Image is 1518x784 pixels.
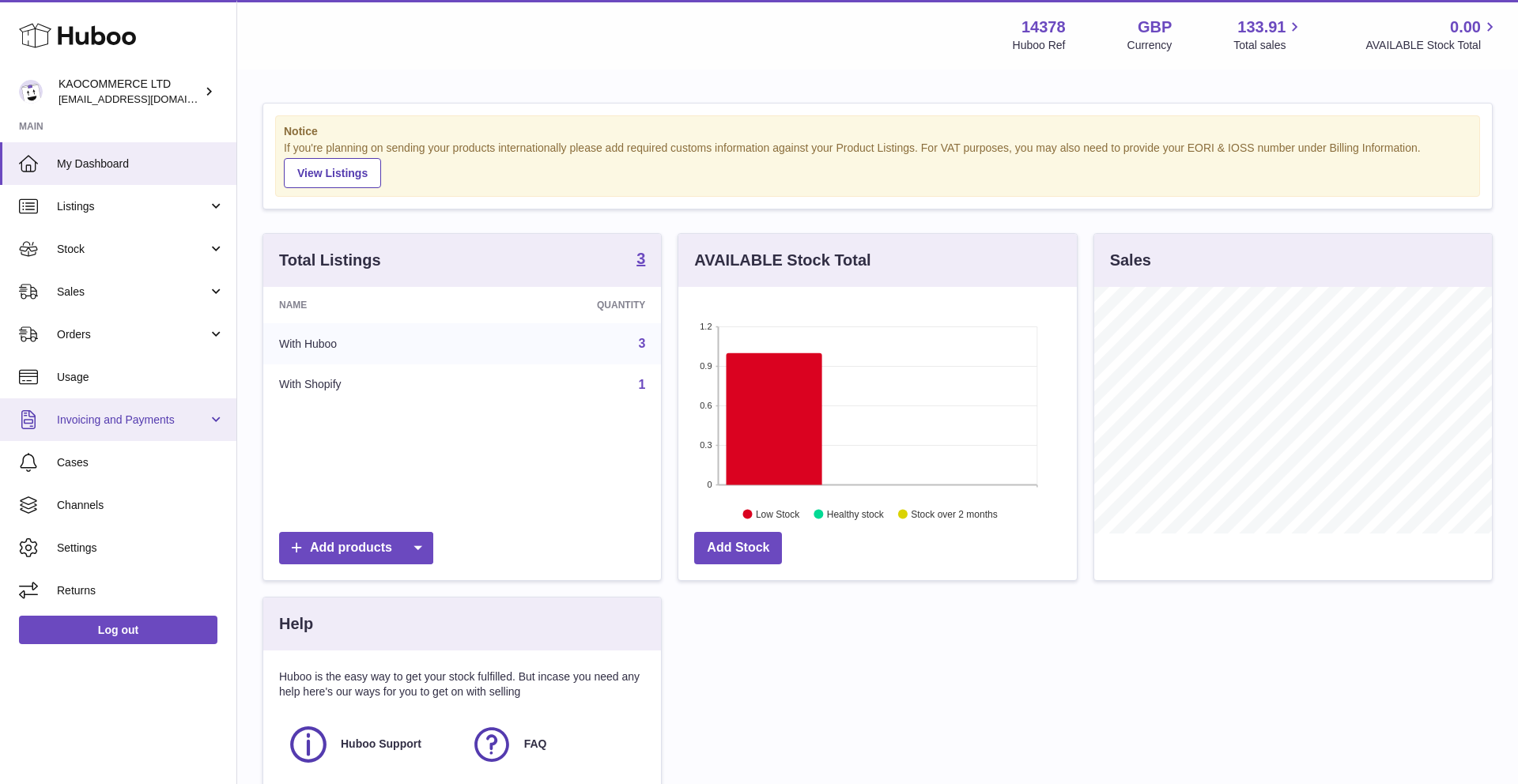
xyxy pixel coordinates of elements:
[284,141,1471,188] div: If you're planning on sending your products internationally please add required customs informati...
[279,613,313,635] h3: Help
[19,80,43,104] img: hello@lunera.co.uk
[638,378,645,391] a: 1
[912,508,998,519] text: Stock over 2 months
[57,199,208,214] span: Listings
[827,508,885,519] text: Healthy stock
[1365,17,1499,53] a: 0.00 AVAILABLE Stock Total
[1450,17,1481,38] span: 0.00
[263,287,478,323] th: Name
[700,322,712,331] text: 1.2
[279,532,433,564] a: Add products
[524,737,547,752] span: FAQ
[57,498,225,513] span: Channels
[57,285,208,300] span: Sales
[1233,17,1304,53] a: 133.91 Total sales
[57,370,225,385] span: Usage
[1237,17,1286,38] span: 133.91
[57,541,225,556] span: Settings
[59,92,232,105] span: [EMAIL_ADDRESS][DOMAIN_NAME]
[1365,38,1499,53] span: AVAILABLE Stock Total
[1110,250,1151,271] h3: Sales
[636,251,645,266] strong: 3
[1138,17,1172,38] strong: GBP
[700,440,712,450] text: 0.3
[284,124,1471,139] strong: Notice
[57,455,225,470] span: Cases
[57,156,225,171] span: My Dashboard
[57,242,208,257] span: Stock
[57,583,225,598] span: Returns
[1013,38,1066,53] div: Huboo Ref
[263,364,478,405] td: With Shopify
[1233,38,1304,53] span: Total sales
[694,250,870,271] h3: AVAILABLE Stock Total
[1127,38,1172,53] div: Currency
[636,251,645,269] a: 3
[694,532,782,564] a: Add Stock
[19,616,217,644] a: Log out
[470,723,638,766] a: FAQ
[59,77,201,107] div: KAOCOMMERCE LTD
[638,337,645,350] a: 3
[700,361,712,371] text: 0.9
[700,401,712,410] text: 0.6
[756,508,800,519] text: Low Stock
[279,669,645,699] p: Huboo is the easy way to get your stock fulfilled. But incase you need any help here's our ways f...
[57,413,208,428] span: Invoicing and Payments
[478,287,661,323] th: Quantity
[341,737,421,752] span: Huboo Support
[708,480,712,489] text: 0
[57,327,208,342] span: Orders
[279,250,381,271] h3: Total Listings
[263,323,478,364] td: With Huboo
[1021,17,1066,38] strong: 14378
[284,158,381,188] a: View Listings
[287,723,455,766] a: Huboo Support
